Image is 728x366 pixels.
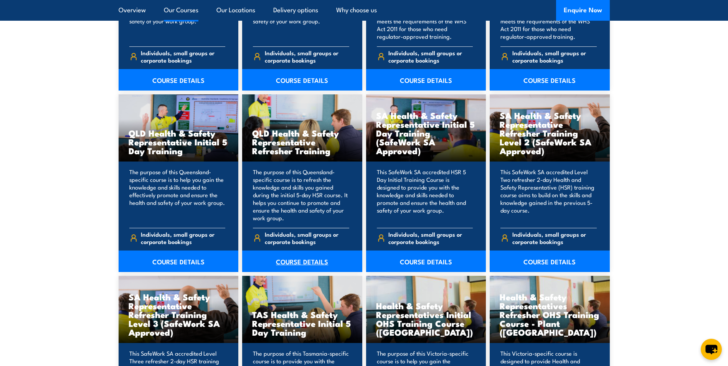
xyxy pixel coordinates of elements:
a: COURSE DETAILS [366,69,486,91]
h3: Health & Safety Representatives Initial OHS Training Course ([GEOGRAPHIC_DATA]) [376,301,476,336]
p: This SafeWork SA accredited Level Two refresher 2-day Health and Safety Representative (HSR) trai... [500,168,597,222]
span: Individuals, small groups or corporate bookings [141,231,225,245]
a: COURSE DETAILS [490,69,610,91]
h3: TAS Health & Safety Representative Initial 5 Day Training [252,310,352,336]
button: chat-button [701,339,722,360]
a: COURSE DETAILS [242,251,362,272]
a: COURSE DETAILS [119,69,239,91]
h3: SA Health & Safety Representative Initial 5 Day Training (SafeWork SA Approved) [376,111,476,155]
a: COURSE DETAILS [242,69,362,91]
h3: SA Health & Safety Representative Refresher Training Level 2 (SafeWork SA Approved) [500,111,600,155]
h3: Health & Safety Representatives Refresher OHS Training Course - Plant ([GEOGRAPHIC_DATA]) [500,292,600,336]
p: The purpose of this Queensland-specific course is to help you gain the knowledge and skills neede... [129,168,226,222]
a: COURSE DETAILS [366,251,486,272]
a: COURSE DETAILS [119,251,239,272]
span: Individuals, small groups or corporate bookings [141,49,225,64]
h3: QLD Health & Safety Representative Refresher Training [252,129,352,155]
span: Individuals, small groups or corporate bookings [265,49,349,64]
h3: QLD Health & Safety Representative Initial 5 Day Training [129,129,229,155]
p: The purpose of this Queensland-specific course is to refresh the knowledge and skills you gained ... [253,168,349,222]
span: Individuals, small groups or corporate bookings [512,49,597,64]
h3: SA Health & Safety Representative Refresher Training Level 3 (SafeWork SA Approved) [129,292,229,336]
span: Individuals, small groups or corporate bookings [388,231,473,245]
span: Individuals, small groups or corporate bookings [265,231,349,245]
a: COURSE DETAILS [490,251,610,272]
p: This SafeWork SA accredited HSR 5 Day Initial Training Course is designed to provide you with the... [377,168,473,222]
span: Individuals, small groups or corporate bookings [388,49,473,64]
span: Individuals, small groups or corporate bookings [512,231,597,245]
